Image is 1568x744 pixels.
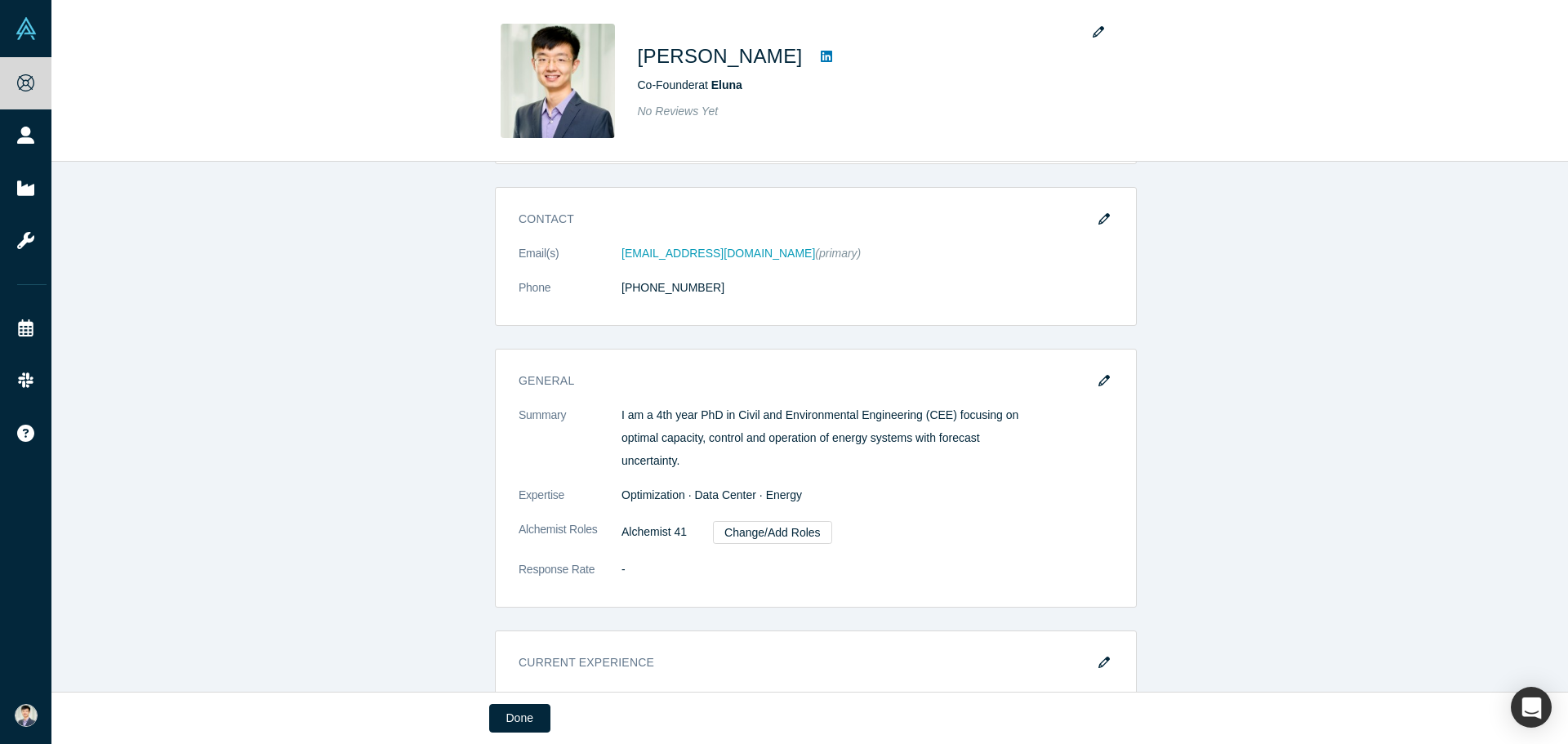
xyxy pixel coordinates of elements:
[519,487,621,521] dt: Expertise
[638,105,719,118] span: No Reviews Yet
[519,372,1090,390] h3: General
[15,704,38,727] img: Fred Fan's Account
[15,17,38,40] img: Alchemist Vault Logo
[519,211,1090,228] h3: Contact
[621,488,802,501] span: Optimization · Data Center · Energy
[713,521,832,544] a: Change/Add Roles
[621,561,1113,578] dd: -
[711,78,742,91] a: Eluna
[621,247,815,260] a: [EMAIL_ADDRESS][DOMAIN_NAME]
[489,704,550,733] button: Done
[519,407,621,487] dt: Summary
[519,654,1090,671] h3: Current Experience
[519,521,621,561] dt: Alchemist Roles
[621,407,1113,424] p: I am a 4th year PhD in Civil and Environmental Engineering (CEE) focusing on
[638,78,742,91] span: Co-Founder at
[621,452,1113,470] p: uncertainty.
[621,521,1113,544] dd: Alchemist 41
[621,281,724,294] a: [PHONE_NUMBER]
[501,24,615,138] img: Fred Fan's Profile Image
[519,245,621,279] dt: Email(s)
[519,561,621,595] dt: Response Rate
[519,279,621,314] dt: Phone
[815,247,861,260] span: (primary)
[621,430,1113,447] p: optimal capacity, control and operation of energy systems with forecast
[638,42,803,71] h1: [PERSON_NAME]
